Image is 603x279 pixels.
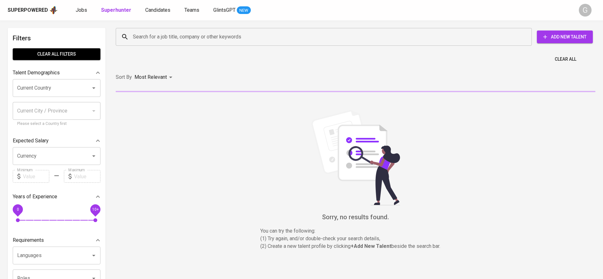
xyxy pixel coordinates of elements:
img: app logo [49,5,58,15]
p: Talent Demographics [13,69,60,77]
h6: Filters [13,33,100,43]
p: You can try the following : [260,227,451,235]
img: file_searching.svg [308,110,403,205]
button: Open [89,152,98,160]
span: NEW [237,7,251,14]
span: 0 [17,207,19,212]
b: + Add New Talent [351,243,391,249]
a: Candidates [145,6,172,14]
span: 10+ [92,207,99,212]
span: Clear All [555,55,576,63]
span: Jobs [76,7,87,13]
p: (2) Create a new talent profile by clicking beside the search bar. [260,242,451,250]
div: Years of Experience [13,190,100,203]
a: GlintsGPT NEW [213,6,251,14]
a: Superhunter [101,6,133,14]
button: Open [89,84,98,92]
span: GlintsGPT [213,7,236,13]
div: G [579,4,592,17]
p: Sort By [116,73,132,81]
div: Expected Salary [13,134,100,147]
p: Requirements [13,236,44,244]
h6: Sorry, no results found. [116,212,595,222]
a: Superpoweredapp logo [8,5,58,15]
p: Most Relevant [134,73,167,81]
input: Value [74,170,100,183]
div: Superpowered [8,7,48,14]
div: Requirements [13,234,100,247]
span: Candidates [145,7,170,13]
button: Clear All [552,53,579,65]
a: Teams [184,6,201,14]
button: Clear All filters [13,48,100,60]
b: Superhunter [101,7,131,13]
input: Value [23,170,49,183]
p: Years of Experience [13,193,57,201]
p: (1) Try again, and/or double-check your search details, [260,235,451,242]
div: Talent Demographics [13,66,100,79]
a: Jobs [76,6,88,14]
button: Open [89,251,98,260]
span: Teams [184,7,199,13]
span: Clear All filters [18,50,95,58]
button: Add New Talent [537,31,593,43]
p: Please select a Country first [17,121,96,127]
span: Add New Talent [542,33,588,41]
div: Most Relevant [134,71,175,83]
p: Expected Salary [13,137,49,145]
